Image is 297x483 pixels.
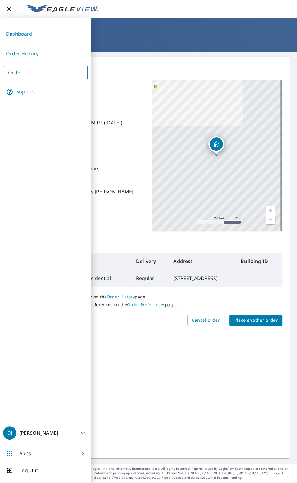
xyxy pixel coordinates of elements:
th: Building ID [236,253,282,270]
p: Order details [15,64,282,73]
span: Place another order [234,317,278,324]
img: EV Logo [27,5,98,14]
a: Order [3,66,88,79]
th: Address [168,253,236,270]
td: Regular [131,270,168,287]
a: Order Preferences [127,302,165,308]
a: Dashboard [3,27,88,41]
a: Order History [3,46,88,61]
p: You can update and set your order preferences on the page. [15,302,282,308]
button: Apps [3,446,88,461]
a: Current Level 17, Zoom In [266,206,275,215]
button: Log Out [3,467,88,474]
td: [STREET_ADDRESS] [168,270,236,287]
th: Product type [55,253,131,270]
td: Premium - Residential [55,270,131,287]
div: Dropped pin, building 1, Residential property, 406 N 2nd St Bricelyn, MN 56014 [208,136,224,155]
p: Log Out [19,467,38,474]
a: Current Level 17, Zoom Out [266,215,275,224]
span: Cancel order [192,317,220,324]
p: [PERSON_NAME] [19,430,58,436]
p: © 2025 Eagle View Technologies, Inc. and Pictometry International Corp. All Rights Reserved. Repo... [52,466,294,480]
p: Buildings [15,233,282,253]
a: Order History [107,294,135,300]
th: Delivery [131,253,168,270]
h1: Order Submitted [7,35,290,47]
div: DJ [3,426,16,440]
p: Apps [19,450,31,457]
a: Support [3,84,88,99]
p: You can track the status of your order on the page. [15,294,282,300]
button: DJ[PERSON_NAME] [3,426,88,440]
